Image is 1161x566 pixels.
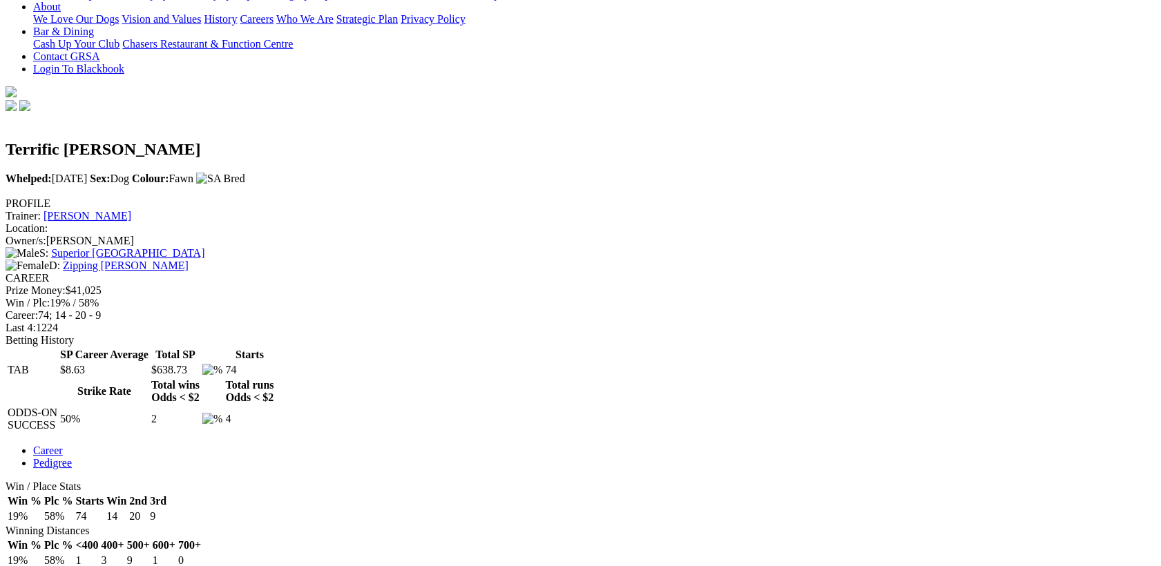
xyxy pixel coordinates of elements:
a: History [204,13,237,25]
span: S: [6,247,48,259]
span: D: [6,260,60,271]
th: Total SP [151,348,200,362]
th: <400 [75,538,99,552]
th: 400+ [101,538,125,552]
a: Superior [GEOGRAPHIC_DATA] [51,247,204,259]
th: 2nd [128,494,148,508]
td: 14 [106,509,127,523]
div: PROFILE [6,197,1155,210]
img: facebook.svg [6,100,17,111]
td: 2 [151,406,200,432]
span: Fawn [132,173,193,184]
img: logo-grsa-white.png [6,86,17,97]
th: 700+ [177,538,202,552]
div: [PERSON_NAME] [6,235,1155,247]
div: $41,025 [6,284,1155,297]
div: 74; 14 - 20 - 9 [6,309,1155,322]
div: 19% / 58% [6,297,1155,309]
a: Bar & Dining [33,26,94,37]
div: 1224 [6,322,1155,334]
img: Male [6,247,39,260]
a: Career [33,445,63,456]
a: Contact GRSA [33,50,99,62]
div: Betting History [6,334,1155,347]
td: ODDS-ON SUCCESS [7,406,58,432]
th: Total wins Odds < $2 [151,378,200,404]
td: 19% [7,509,42,523]
span: Location: [6,222,48,234]
th: Win % [7,494,42,508]
a: Pedigree [33,457,72,469]
div: About [33,13,1155,26]
span: Prize Money: [6,284,66,296]
td: $638.73 [151,363,200,377]
span: Career: [6,309,38,321]
a: Login To Blackbook [33,63,124,75]
th: Total runs Odds < $2 [224,378,274,404]
td: $8.63 [59,363,149,377]
a: Who We Are [276,13,334,25]
td: TAB [7,363,58,377]
b: Whelped: [6,173,52,184]
td: 74 [75,509,104,523]
div: Win / Place Stats [6,480,1155,493]
img: Female [6,260,49,272]
a: Careers [240,13,274,25]
span: [DATE] [6,173,87,184]
td: 4 [224,406,274,432]
div: CAREER [6,272,1155,284]
th: Strike Rate [59,378,149,404]
a: Privacy Policy [401,13,466,25]
span: Last 4: [6,322,36,333]
th: Win % [7,538,42,552]
th: Plc % [44,538,73,552]
td: 74 [224,363,274,377]
a: About [33,1,61,12]
a: Strategic Plan [336,13,398,25]
th: Starts [75,494,104,508]
th: Win [106,494,127,508]
span: Win / Plc: [6,297,50,309]
b: Colour: [132,173,169,184]
a: Vision and Values [122,13,201,25]
th: SP Career Average [59,348,149,362]
img: % [202,364,222,376]
th: Plc % [44,494,73,508]
th: 600+ [152,538,176,552]
img: twitter.svg [19,100,30,111]
th: 500+ [126,538,151,552]
td: 58% [44,509,73,523]
span: Trainer: [6,210,41,222]
td: 9 [149,509,167,523]
span: Owner/s: [6,235,46,246]
b: Sex: [90,173,110,184]
a: [PERSON_NAME] [44,210,131,222]
td: 50% [59,406,149,432]
a: Cash Up Your Club [33,38,119,50]
img: SA Bred [196,173,245,185]
th: 3rd [149,494,167,508]
div: Winning Distances [6,525,1155,537]
div: Bar & Dining [33,38,1155,50]
a: Zipping [PERSON_NAME] [63,260,189,271]
span: Dog [90,173,129,184]
th: Starts [224,348,274,362]
img: % [202,413,222,425]
h2: Terrific [PERSON_NAME] [6,140,1155,159]
a: We Love Our Dogs [33,13,119,25]
a: Chasers Restaurant & Function Centre [122,38,293,50]
td: 20 [128,509,148,523]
